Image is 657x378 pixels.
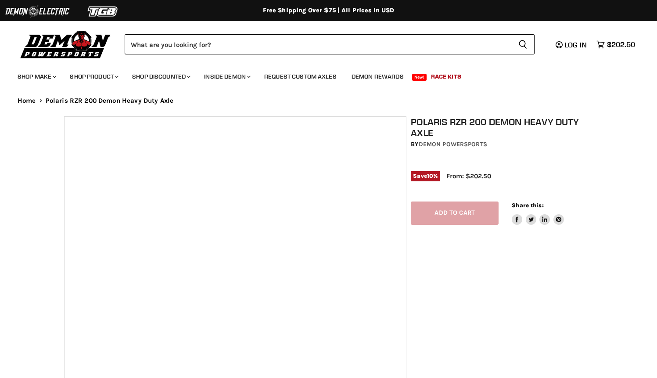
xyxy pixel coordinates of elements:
[411,140,597,149] div: by
[411,116,597,138] h1: Polaris RZR 200 Demon Heavy Duty Axle
[424,68,468,86] a: Race Kits
[258,68,343,86] a: Request Custom Axles
[511,34,535,54] button: Search
[18,97,36,104] a: Home
[512,202,543,209] span: Share this:
[564,40,587,49] span: Log in
[18,29,114,60] img: Demon Powersports
[411,171,440,181] span: Save %
[125,34,535,54] form: Product
[4,3,70,20] img: Demon Electric Logo 2
[11,64,633,86] ul: Main menu
[607,40,635,49] span: $202.50
[46,97,174,104] span: Polaris RZR 200 Demon Heavy Duty Axle
[552,41,592,49] a: Log in
[197,68,256,86] a: Inside Demon
[70,3,136,20] img: TGB Logo 2
[512,202,564,225] aside: Share this:
[63,68,124,86] a: Shop Product
[126,68,196,86] a: Shop Discounted
[11,68,61,86] a: Shop Make
[592,38,639,51] a: $202.50
[125,34,511,54] input: Search
[427,173,433,179] span: 10
[419,140,487,148] a: Demon Powersports
[412,74,427,81] span: New!
[345,68,410,86] a: Demon Rewards
[446,172,491,180] span: From: $202.50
